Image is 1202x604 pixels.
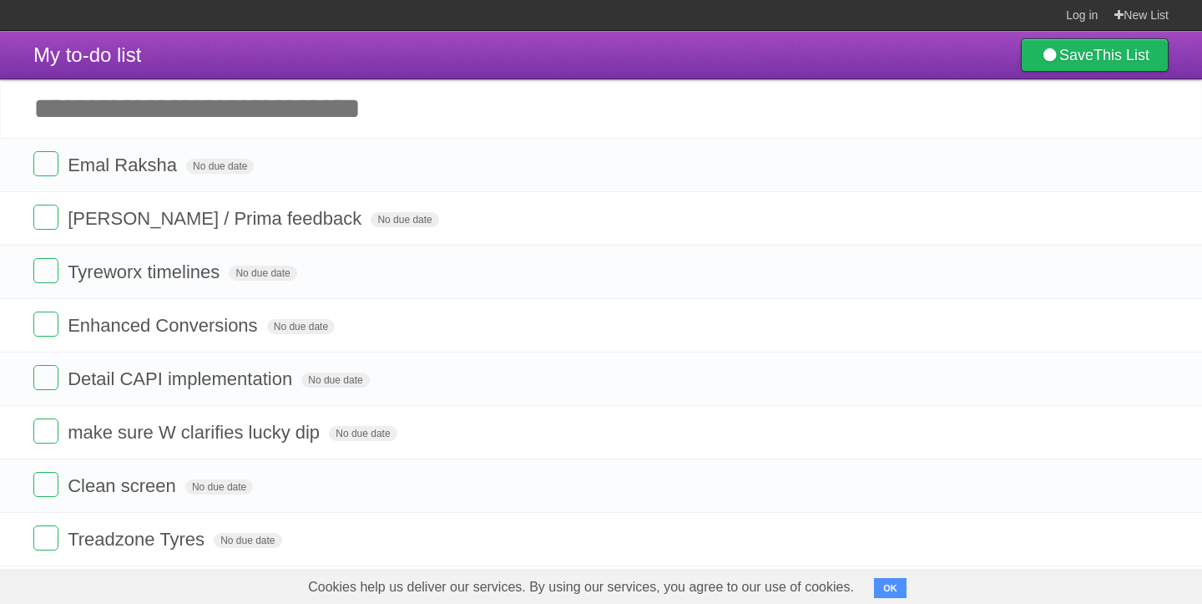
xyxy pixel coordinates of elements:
[33,419,58,444] label: Done
[68,368,296,389] span: Detail CAPI implementation
[68,422,324,443] span: make sure W clarifies lucky dip
[301,373,369,388] span: No due date
[68,475,180,496] span: Clean screen
[185,480,253,495] span: No due date
[33,205,58,230] label: Done
[874,578,907,598] button: OK
[33,525,58,551] label: Done
[1093,47,1149,63] b: This List
[33,312,58,337] label: Done
[68,261,224,282] span: Tyreworx timelines
[267,319,335,334] span: No due date
[186,159,254,174] span: No due date
[1021,38,1169,72] a: SaveThis List
[329,426,396,441] span: No due date
[33,43,141,66] span: My to-do list
[229,266,296,281] span: No due date
[214,533,281,548] span: No due date
[291,571,871,604] span: Cookies help us deliver our services. By using our services, you agree to our use of cookies.
[68,529,209,550] span: Treadzone Tyres
[68,155,181,175] span: Emal Raksha
[68,315,261,336] span: Enhanced Conversions
[33,472,58,497] label: Done
[33,258,58,283] label: Done
[33,151,58,176] label: Done
[68,208,366,229] span: [PERSON_NAME] / Prima feedback
[371,212,438,227] span: No due date
[33,365,58,390] label: Done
